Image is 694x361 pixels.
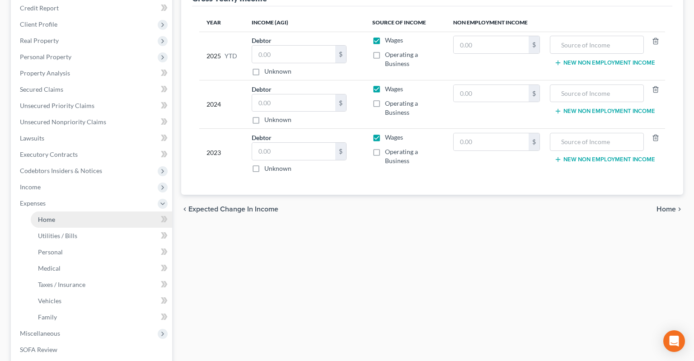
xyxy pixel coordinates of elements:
[13,65,172,81] a: Property Analysis
[38,248,63,256] span: Personal
[656,206,676,213] span: Home
[385,99,418,116] span: Operating a Business
[13,146,172,163] a: Executory Contracts
[225,52,237,61] span: YTD
[38,232,77,239] span: Utilities / Bills
[31,211,172,228] a: Home
[555,133,638,150] input: Source of Income
[38,216,55,223] span: Home
[20,329,60,337] span: Miscellaneous
[188,206,278,213] span: Expected Change in Income
[385,36,403,44] span: Wages
[31,293,172,309] a: Vehicles
[529,133,539,150] div: $
[31,260,172,277] a: Medical
[365,14,446,32] th: Source of Income
[31,228,172,244] a: Utilities / Bills
[20,118,106,126] span: Unsecured Nonpriority Claims
[264,115,291,124] label: Unknown
[555,85,638,102] input: Source of Income
[454,85,529,102] input: 0.00
[20,102,94,109] span: Unsecured Priority Claims
[13,114,172,130] a: Unsecured Nonpriority Claims
[252,94,335,112] input: 0.00
[656,206,683,213] button: Home chevron_right
[13,130,172,146] a: Lawsuits
[663,330,685,352] div: Open Intercom Messenger
[20,167,102,174] span: Codebtors Insiders & Notices
[385,51,418,67] span: Operating a Business
[676,206,683,213] i: chevron_right
[252,133,272,142] label: Debtor
[31,244,172,260] a: Personal
[38,281,85,288] span: Taxes / Insurance
[264,67,291,76] label: Unknown
[454,36,529,53] input: 0.00
[385,148,418,164] span: Operating a Business
[554,59,655,66] button: New Non Employment Income
[454,133,529,150] input: 0.00
[20,37,59,44] span: Real Property
[554,156,655,163] button: New Non Employment Income
[335,143,346,160] div: $
[38,313,57,321] span: Family
[20,346,57,353] span: SOFA Review
[206,133,237,173] div: 2023
[20,85,63,93] span: Secured Claims
[20,20,57,28] span: Client Profile
[31,277,172,293] a: Taxes / Insurance
[206,36,237,76] div: 2025
[252,143,335,160] input: 0.00
[252,84,272,94] label: Debtor
[252,36,272,45] label: Debtor
[20,134,44,142] span: Lawsuits
[20,4,59,12] span: Credit Report
[20,150,78,158] span: Executory Contracts
[529,85,539,102] div: $
[38,297,61,305] span: Vehicles
[252,46,335,63] input: 0.00
[13,98,172,114] a: Unsecured Priority Claims
[20,199,46,207] span: Expenses
[181,206,278,213] button: chevron_left Expected Change in Income
[206,84,237,125] div: 2024
[20,53,71,61] span: Personal Property
[31,309,172,325] a: Family
[264,164,291,173] label: Unknown
[335,94,346,112] div: $
[38,264,61,272] span: Medical
[20,69,70,77] span: Property Analysis
[555,36,638,53] input: Source of Income
[529,36,539,53] div: $
[446,14,665,32] th: Non Employment Income
[13,342,172,358] a: SOFA Review
[244,14,365,32] th: Income (AGI)
[20,183,41,191] span: Income
[199,14,244,32] th: Year
[13,81,172,98] a: Secured Claims
[181,206,188,213] i: chevron_left
[554,108,655,115] button: New Non Employment Income
[385,133,403,141] span: Wages
[385,85,403,93] span: Wages
[335,46,346,63] div: $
